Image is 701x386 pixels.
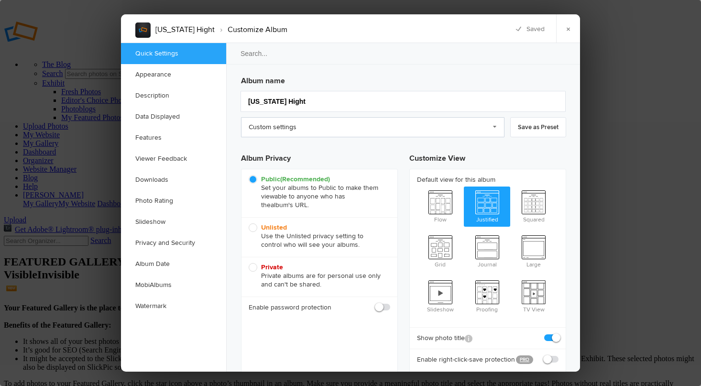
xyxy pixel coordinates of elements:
span: Squared [510,187,557,225]
span: Justified [464,187,511,225]
a: Slideshow [121,211,226,232]
li: Customize Album [215,22,287,38]
span: Journal [464,232,511,270]
b: Enable password protection [249,303,331,312]
a: PRO [516,355,533,364]
span: album's URL. [271,201,309,209]
li: [US_STATE] Hight [155,22,215,38]
span: Set your albums to Public to make them viewable to anyone who has the [249,175,385,210]
a: MobiAlbums [121,275,226,296]
a: Viewer Feedback [121,148,226,169]
img: album_sample.webp [135,22,151,38]
a: × [556,14,580,43]
a: Appearance [121,64,226,85]
b: Enable right-click-save protection [417,355,509,364]
b: Show photo title [417,333,472,343]
a: Privacy and Security [121,232,226,254]
a: Description [121,85,226,106]
a: Features [121,127,226,148]
a: Downloads [121,169,226,190]
span: Use the Unlisted privacy setting to control who will see your albums. [249,223,385,249]
b: Private [261,263,283,271]
b: Public [261,175,330,183]
b: Default view for this album [417,175,559,185]
span: Flow [417,187,464,225]
span: Large [510,232,557,270]
h3: Album name [241,71,566,87]
span: Slideshow [417,276,464,315]
a: Custom settings [241,117,504,137]
b: Unlisted [261,223,287,232]
a: Save as Preset [510,117,566,137]
a: Data Displayed [121,106,226,127]
a: Photo Rating [121,190,226,211]
span: Private albums are for personal use only and can't be shared. [249,263,385,289]
a: Album Date [121,254,226,275]
h3: Album Privacy [241,145,398,169]
i: (Recommended) [280,175,330,183]
a: Watermark [121,296,226,317]
input: Search... [226,43,581,65]
a: Quick Settings [121,43,226,64]
span: Proofing [464,276,511,315]
h3: Customize View [409,145,566,169]
span: TV View [510,276,557,315]
span: Grid [417,232,464,270]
